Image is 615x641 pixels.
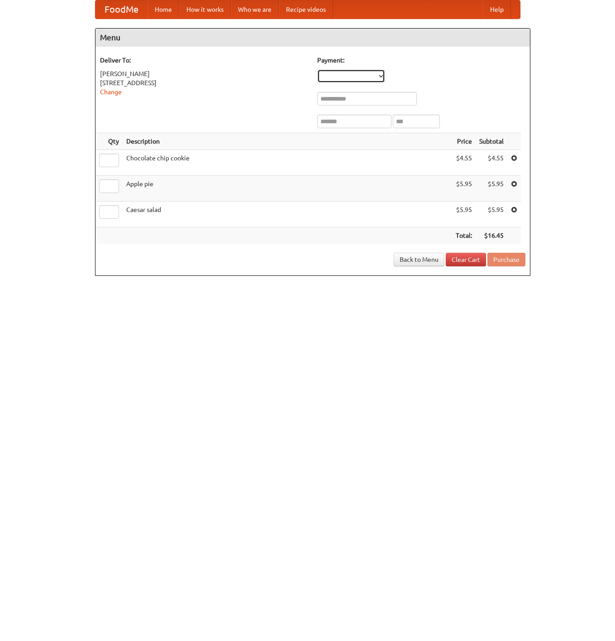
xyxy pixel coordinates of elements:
div: [PERSON_NAME] [100,69,308,78]
td: $4.55 [452,150,476,176]
h5: Payment: [317,56,525,65]
a: Who we are [231,0,279,19]
td: Apple pie [123,176,452,202]
th: Qty [95,133,123,150]
button: Purchase [487,253,525,266]
a: Change [100,88,122,96]
td: $5.95 [452,202,476,227]
th: Description [123,133,452,150]
a: Help [483,0,511,19]
a: FoodMe [95,0,148,19]
a: Home [148,0,179,19]
th: Subtotal [476,133,507,150]
a: How it works [179,0,231,19]
th: Total: [452,227,476,244]
th: $16.45 [476,227,507,244]
h5: Deliver To: [100,56,308,65]
a: Back to Menu [394,253,444,266]
a: Recipe videos [279,0,333,19]
td: $5.95 [452,176,476,202]
div: [STREET_ADDRESS] [100,78,308,87]
a: Clear Cart [446,253,486,266]
td: $5.95 [476,202,507,227]
td: Chocolate chip cookie [123,150,452,176]
h4: Menu [95,29,530,47]
td: $5.95 [476,176,507,202]
td: $4.55 [476,150,507,176]
td: Caesar salad [123,202,452,227]
th: Price [452,133,476,150]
